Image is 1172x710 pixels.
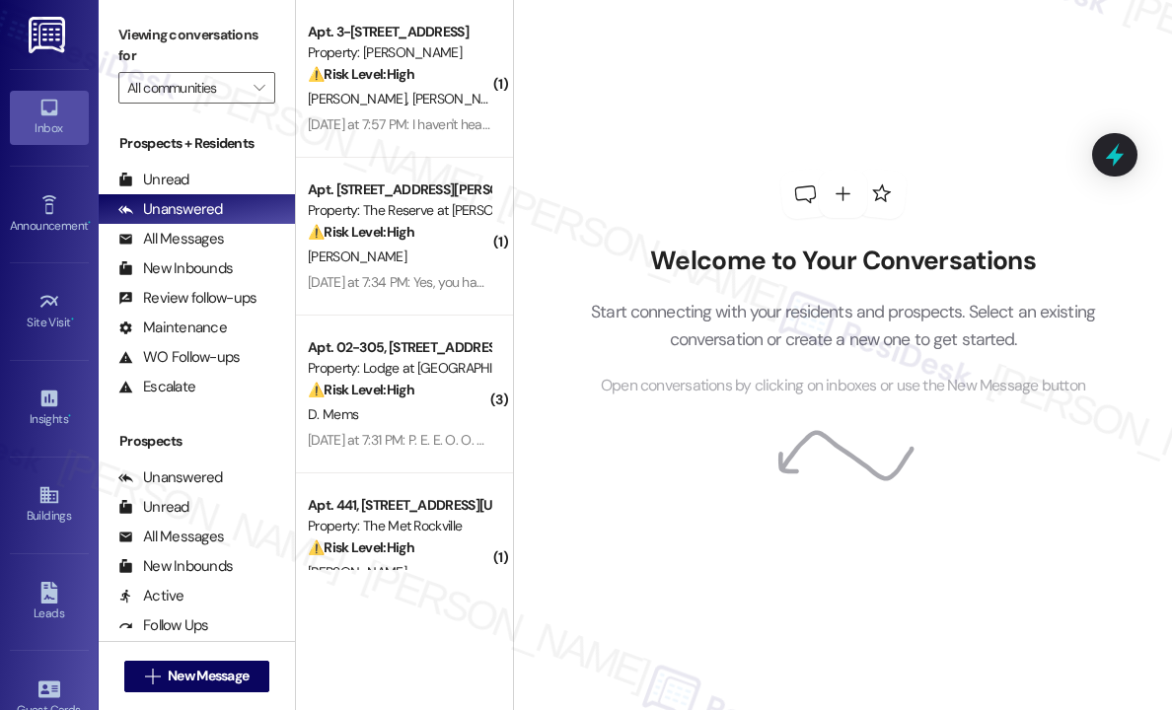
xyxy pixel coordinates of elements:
[10,285,89,338] a: Site Visit •
[561,246,1126,277] h2: Welcome to Your Conversations
[308,90,412,107] span: [PERSON_NAME]
[99,431,295,452] div: Prospects
[561,298,1126,354] p: Start connecting with your residents and prospects. Select an existing conversation or create a n...
[308,42,490,63] div: Property: [PERSON_NAME]
[308,273,699,291] div: [DATE] at 7:34 PM: Yes, you have permission. What day? I have a dog.
[308,179,490,200] div: Apt. [STREET_ADDRESS][PERSON_NAME]
[88,216,91,230] span: •
[10,91,89,144] a: Inbox
[308,358,490,379] div: Property: Lodge at [GEOGRAPHIC_DATA]
[118,199,223,220] div: Unanswered
[308,538,414,556] strong: ⚠️ Risk Level: High
[124,661,270,692] button: New Message
[308,200,490,221] div: Property: The Reserve at [PERSON_NAME][GEOGRAPHIC_DATA]
[308,516,490,536] div: Property: The Met Rockville
[118,288,256,309] div: Review follow-ups
[308,22,490,42] div: Apt. 3-[STREET_ADDRESS]
[127,72,244,104] input: All communities
[168,666,249,686] span: New Message
[308,223,414,241] strong: ⚠️ Risk Level: High
[145,669,160,684] i: 
[308,563,406,581] span: [PERSON_NAME]
[10,478,89,532] a: Buildings
[308,495,490,516] div: Apt. 441, [STREET_ADDRESS][US_STATE]
[118,258,233,279] div: New Inbounds
[68,409,71,423] span: •
[308,431,510,449] div: [DATE] at 7:31 PM: P. E. E. O. O. D.!???
[118,497,189,518] div: Unread
[71,313,74,326] span: •
[308,337,490,358] div: Apt. 02-305, [STREET_ADDRESS]
[601,374,1085,398] span: Open conversations by clicking on inboxes or use the New Message button
[118,170,189,190] div: Unread
[118,556,233,577] div: New Inbounds
[118,377,195,397] div: Escalate
[29,17,69,53] img: ResiDesk Logo
[10,576,89,629] a: Leads
[118,347,240,368] div: WO Follow-ups
[308,248,406,265] span: [PERSON_NAME]
[254,80,264,96] i: 
[99,133,295,154] div: Prospects + Residents
[308,65,414,83] strong: ⚠️ Risk Level: High
[118,229,224,249] div: All Messages
[308,405,358,423] span: D. Mems
[308,381,414,398] strong: ⚠️ Risk Level: High
[412,90,511,107] span: [PERSON_NAME]
[118,20,275,72] label: Viewing conversations for
[118,586,184,606] div: Active
[118,615,209,636] div: Follow Ups
[118,318,227,338] div: Maintenance
[118,527,224,547] div: All Messages
[118,467,223,488] div: Unanswered
[10,382,89,435] a: Insights •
